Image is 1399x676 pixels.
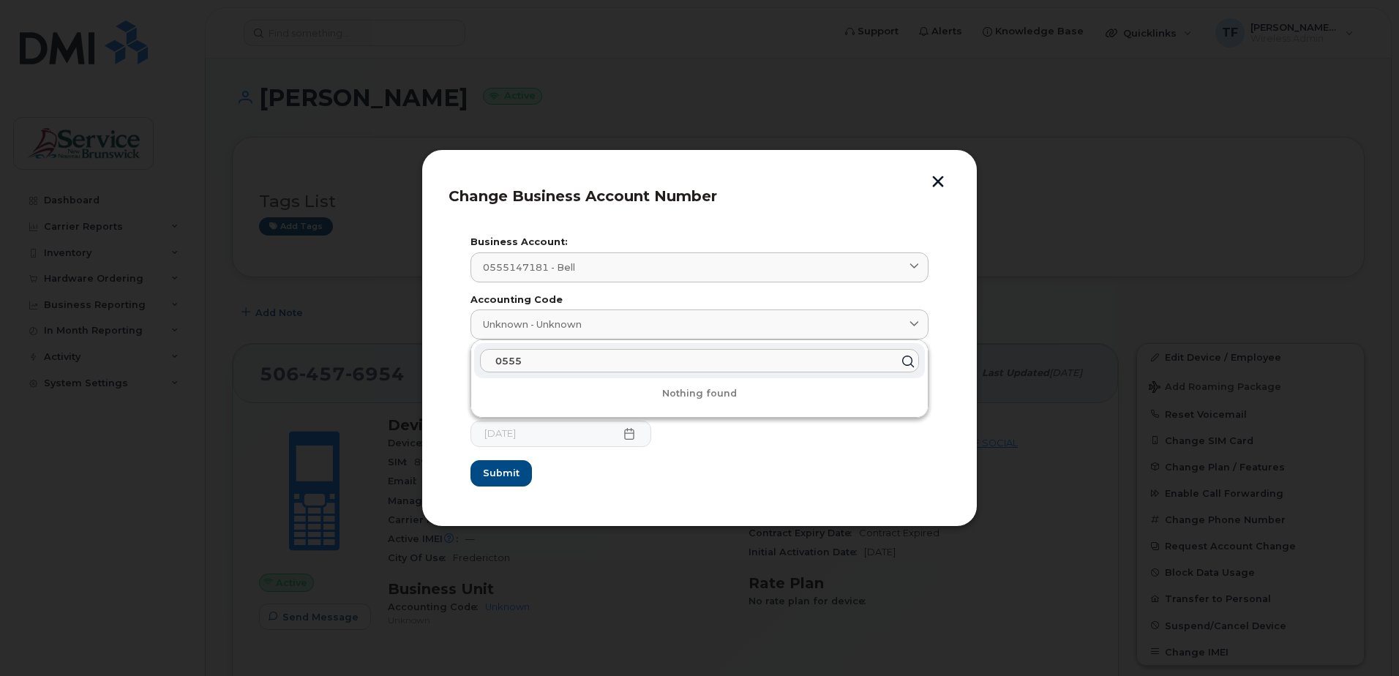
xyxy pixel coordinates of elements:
[470,252,929,282] a: 0555147181 - Bell
[470,238,929,247] label: Business Account:
[474,388,925,399] p: Nothing found
[449,187,717,205] span: Change Business Account Number
[470,309,929,339] a: Unknown - Unknown
[470,296,929,305] label: Accounting Code
[483,318,582,331] span: Unknown - Unknown
[483,466,520,480] span: Submit
[483,260,575,274] span: 0555147181 - Bell
[470,460,532,487] button: Submit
